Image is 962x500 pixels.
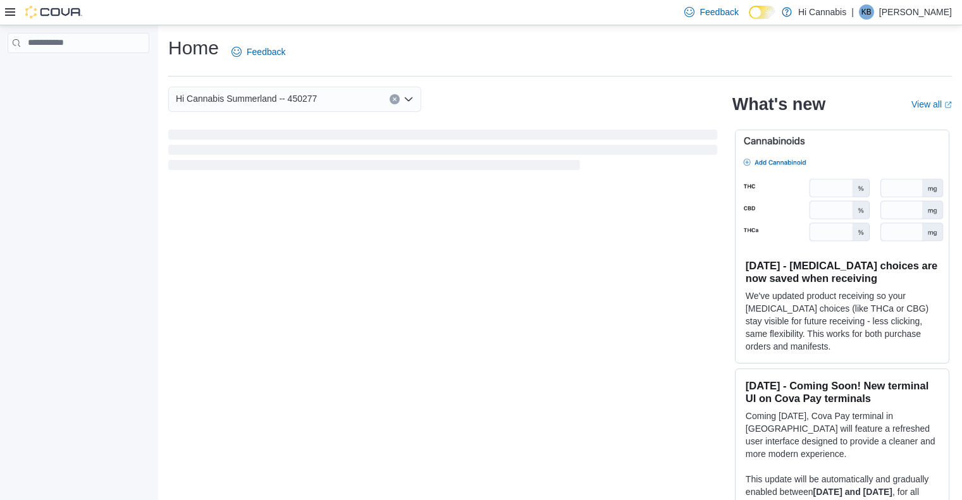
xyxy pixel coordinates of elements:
[749,6,775,19] input: Dark Mode
[8,56,149,86] nav: Complex example
[813,487,892,497] strong: [DATE] and [DATE]
[944,101,952,109] svg: External link
[749,19,749,20] span: Dark Mode
[404,94,414,104] button: Open list of options
[746,290,939,353] p: We've updated product receiving so your [MEDICAL_DATA] choices (like THCa or CBG) stay visible fo...
[911,99,952,109] a: View allExternal link
[746,259,939,284] h3: [DATE] - [MEDICAL_DATA] choices are now saved when receiving
[851,4,854,20] p: |
[247,46,285,58] span: Feedback
[879,4,952,20] p: [PERSON_NAME]
[700,6,738,18] span: Feedback
[798,4,846,20] p: Hi Cannabis
[226,39,290,64] a: Feedback
[859,4,874,20] div: Kevin Brown
[746,379,939,405] h3: [DATE] - Coming Soon! New terminal UI on Cova Pay terminals
[25,6,82,18] img: Cova
[168,132,717,173] span: Loading
[746,410,939,460] p: Coming [DATE], Cova Pay terminal in [GEOGRAPHIC_DATA] will feature a refreshed user interface des...
[732,94,825,114] h2: What's new
[176,91,317,106] span: Hi Cannabis Summerland -- 450277
[861,4,872,20] span: KB
[168,35,219,61] h1: Home
[390,94,400,104] button: Clear input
